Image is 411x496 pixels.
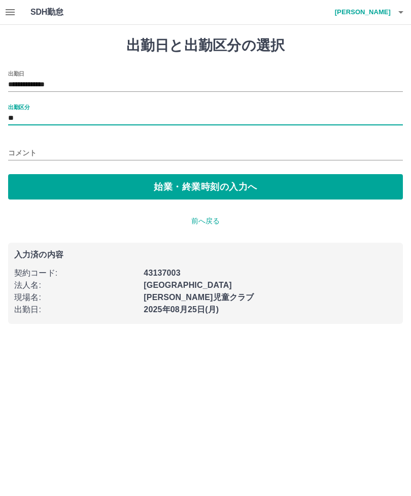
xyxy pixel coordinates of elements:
[14,291,138,304] p: 現場名 :
[8,37,403,54] h1: 出勤日と出勤区分の選択
[8,216,403,226] p: 前へ戻る
[14,267,138,279] p: 契約コード :
[8,103,29,111] label: 出勤区分
[14,279,138,291] p: 法人名 :
[144,281,232,289] b: [GEOGRAPHIC_DATA]
[144,305,219,314] b: 2025年08月25日(月)
[144,269,180,277] b: 43137003
[144,293,254,302] b: [PERSON_NAME]児童クラブ
[14,251,397,259] p: 入力済の内容
[8,70,24,77] label: 出勤日
[14,304,138,316] p: 出勤日 :
[8,174,403,200] button: 始業・終業時刻の入力へ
